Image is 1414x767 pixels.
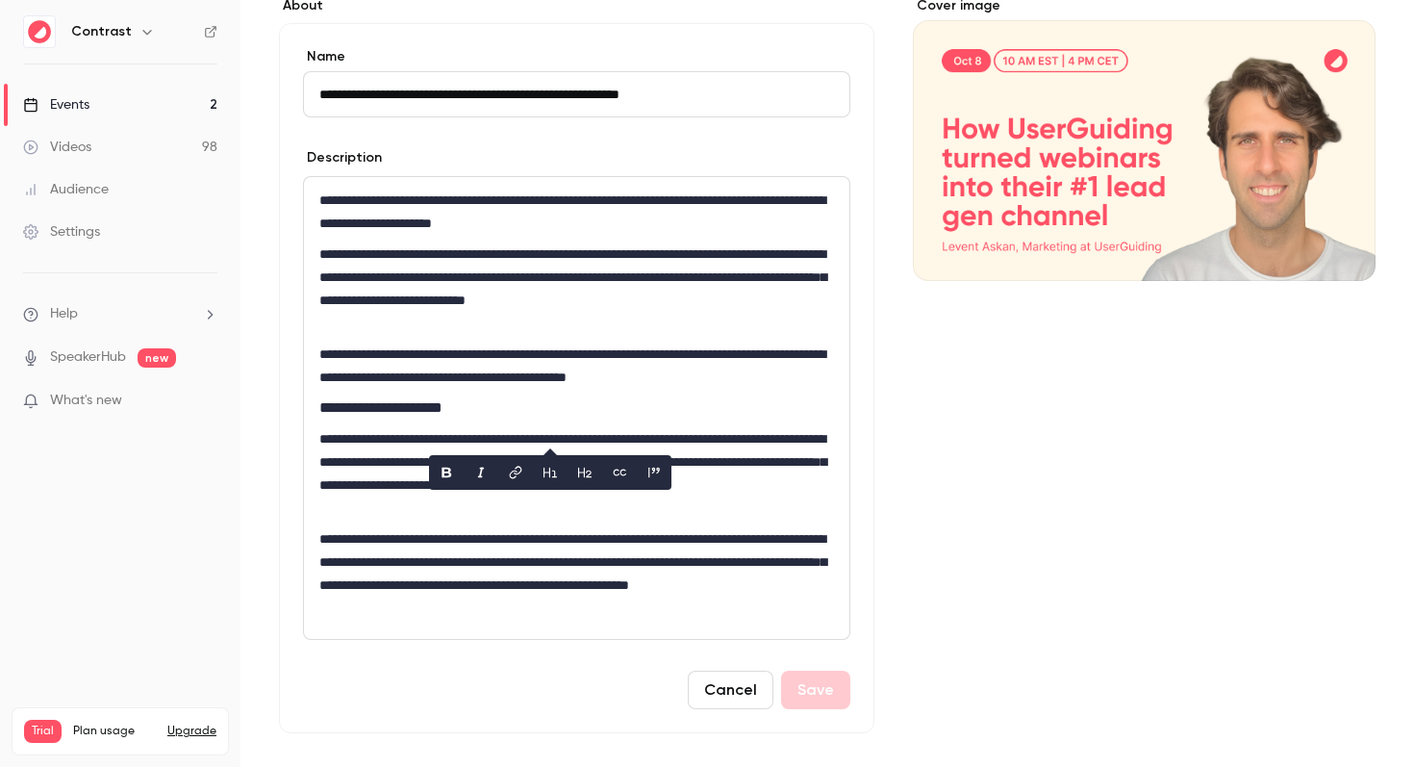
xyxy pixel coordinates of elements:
[431,457,462,488] button: bold
[303,148,382,167] label: Description
[194,393,217,410] iframe: Noticeable Trigger
[304,177,849,639] div: editor
[23,222,100,242] div: Settings
[303,176,850,640] section: description
[23,304,217,324] li: help-dropdown-opener
[500,457,531,488] button: link
[23,180,109,199] div: Audience
[50,391,122,411] span: What's new
[71,22,132,41] h6: Contrast
[50,347,126,368] a: SpeakerHub
[23,95,89,115] div: Events
[138,348,176,368] span: new
[303,47,850,66] label: Name
[639,457,669,488] button: blockquote
[23,138,91,157] div: Videos
[167,724,216,739] button: Upgrade
[24,16,55,47] img: Contrast
[73,724,156,739] span: Plan usage
[466,457,496,488] button: italic
[50,304,78,324] span: Help
[24,720,62,743] span: Trial
[688,671,773,709] button: Cancel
